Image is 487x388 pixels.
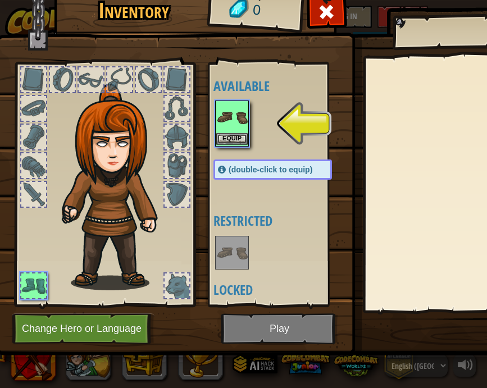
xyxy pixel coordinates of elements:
img: hair_f2.png [57,84,177,290]
img: portrait.png [216,237,248,268]
h4: Locked [213,282,354,297]
button: Equip [216,133,248,145]
span: (double-click to equip) [229,165,312,174]
button: Change Hero or Language [12,313,154,344]
h4: Restricted [213,213,354,228]
h4: Available [213,79,354,93]
img: portrait.png [216,102,248,133]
